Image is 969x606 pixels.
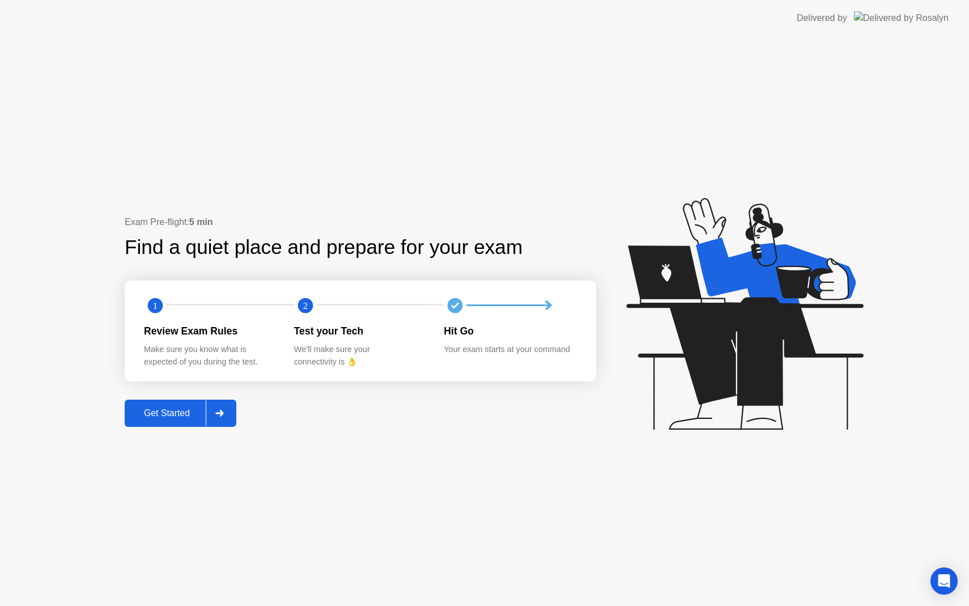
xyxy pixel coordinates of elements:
b: 5 min [189,217,213,227]
div: Review Exam Rules [144,324,276,338]
div: Make sure you know what is expected of you during the test. [144,344,276,368]
div: Get Started [128,408,206,418]
div: We’ll make sure your connectivity is 👌 [294,344,426,368]
img: Delivered by Rosalyn [854,11,949,24]
div: Your exam starts at your command [444,344,576,356]
div: Delivered by [797,11,847,25]
text: 2 [303,300,308,311]
text: 1 [153,300,158,311]
div: Test your Tech [294,324,426,338]
button: Get Started [125,400,236,427]
div: Open Intercom Messenger [930,567,958,595]
div: Exam Pre-flight: [125,215,596,229]
div: Hit Go [444,324,576,338]
div: Find a quiet place and prepare for your exam [125,232,524,262]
